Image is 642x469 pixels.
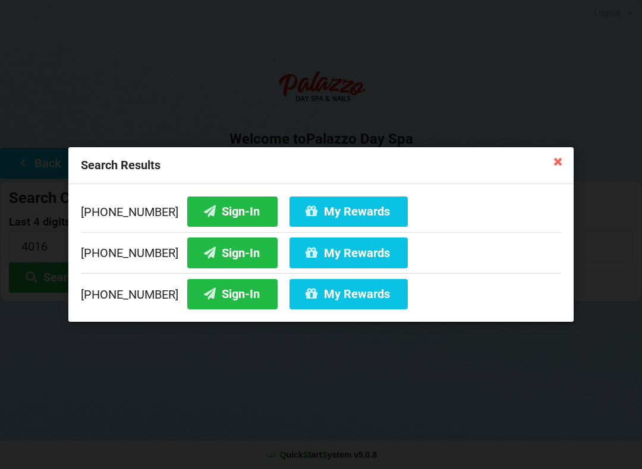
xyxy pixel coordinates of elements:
[289,197,408,227] button: My Rewards
[187,237,278,268] button: Sign-In
[81,232,561,274] div: [PHONE_NUMBER]
[289,279,408,309] button: My Rewards
[68,147,574,184] div: Search Results
[289,237,408,268] button: My Rewards
[81,273,561,309] div: [PHONE_NUMBER]
[187,197,278,227] button: Sign-In
[81,197,561,232] div: [PHONE_NUMBER]
[187,279,278,309] button: Sign-In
